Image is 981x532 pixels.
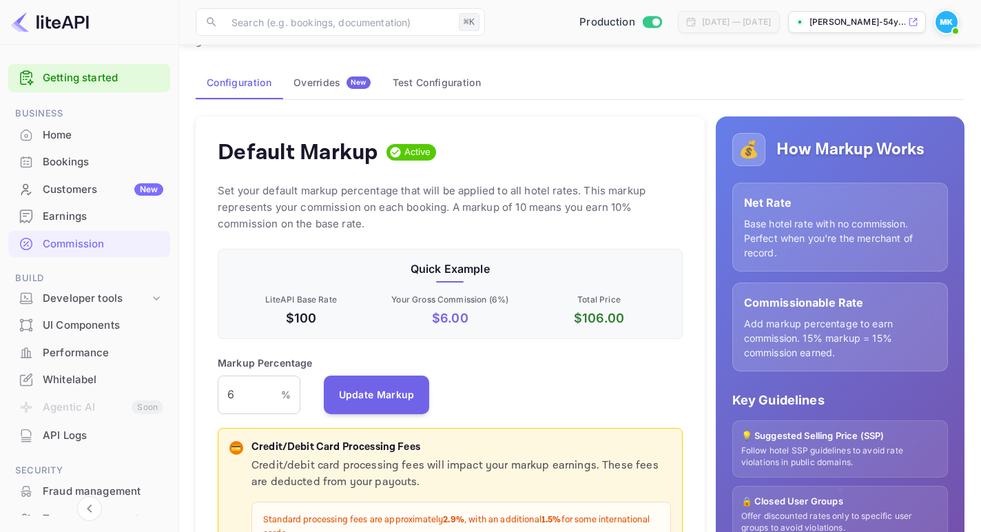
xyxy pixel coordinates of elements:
span: Production [579,14,635,30]
p: Markup Percentage [218,356,313,370]
p: $ 106.00 [527,309,670,327]
div: Performance [8,340,170,367]
span: New [347,78,371,87]
div: Whitelabel [8,367,170,393]
p: [PERSON_NAME]-54y... [809,16,905,28]
div: API Logs [8,422,170,449]
span: Business [8,106,170,121]
a: Performance [8,340,170,365]
button: Collapse navigation [77,496,102,521]
a: Home [8,122,170,147]
img: Michelle Krogmeier [936,11,958,33]
button: Update Markup [324,376,430,414]
p: Quick Example [229,260,671,277]
span: Security [8,463,170,478]
button: Configuration [196,66,282,99]
div: Home [43,127,163,143]
strong: 1.5% [541,514,561,526]
a: Fraud management [8,478,170,504]
p: Your Gross Commission ( 6 %) [378,294,522,306]
div: Commission [8,231,170,258]
p: Add markup percentage to earn commission. 15% markup = 15% commission earned. [744,316,936,360]
div: Earnings [43,209,163,225]
span: Build [8,271,170,286]
input: Search (e.g. bookings, documentation) [223,8,453,36]
p: Set your default markup percentage that will be applied to all hotel rates. This markup represent... [218,183,683,232]
a: Commission [8,231,170,256]
p: LiteAPI Base Rate [229,294,373,306]
p: Base hotel rate with no commission. Perfect when you're the merchant of record. [744,216,936,260]
a: Bookings [8,149,170,174]
div: CustomersNew [8,176,170,203]
h5: How Markup Works [776,139,925,161]
div: Customers [43,182,163,198]
div: Whitelabel [43,372,163,388]
div: Fraud management [43,484,163,500]
div: Commission [43,236,163,252]
p: 🔒 Closed User Groups [741,495,939,509]
p: Credit/Debit Card Processing Fees [251,440,671,456]
p: Commissionable Rate [744,294,936,311]
div: Fraud management [8,478,170,505]
p: $ 6.00 [378,309,522,327]
div: ⌘K [459,13,479,31]
button: Test Configuration [382,66,492,99]
div: [DATE] — [DATE] [702,16,771,28]
div: UI Components [8,312,170,339]
div: Developer tools [8,287,170,311]
p: 💳 [231,442,241,454]
p: 💰 [739,137,759,162]
div: Switch to Sandbox mode [574,14,667,30]
div: Earnings [8,203,170,230]
input: 0 [218,376,281,414]
p: Follow hotel SSP guidelines to avoid rate violations in public domains. [741,445,939,469]
a: Whitelabel [8,367,170,392]
a: UI Components [8,312,170,338]
a: API Logs [8,422,170,448]
div: Bookings [43,154,163,170]
p: 💡 Suggested Selling Price (SSP) [741,429,939,443]
p: Credit/debit card processing fees will impact your markup earnings. These fees are deducted from ... [251,458,671,491]
p: Key Guidelines [732,391,948,409]
img: LiteAPI logo [11,11,89,33]
h4: Default Markup [218,139,378,166]
div: Team management [43,511,163,527]
div: UI Components [43,318,163,334]
p: % [281,387,291,402]
div: Overrides [293,76,371,89]
div: Getting started [8,64,170,92]
div: Bookings [8,149,170,176]
div: Developer tools [43,291,149,307]
span: Active [399,145,437,159]
a: Getting started [43,70,163,86]
p: $100 [229,309,373,327]
a: CustomersNew [8,176,170,202]
a: Team management [8,506,170,531]
a: Earnings [8,203,170,229]
div: New [134,183,163,196]
div: Performance [43,345,163,361]
div: API Logs [43,428,163,444]
strong: 2.9% [443,514,464,526]
p: Total Price [527,294,670,306]
div: Home [8,122,170,149]
p: Net Rate [744,194,936,211]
